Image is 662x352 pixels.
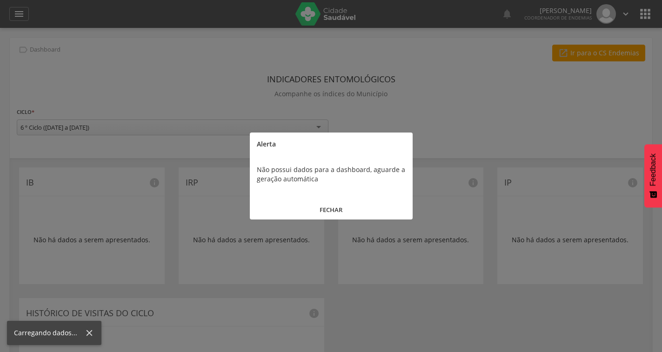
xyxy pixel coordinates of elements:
[250,200,413,220] button: FECHAR
[644,144,662,207] button: Feedback - Mostrar pesquisa
[250,156,413,193] div: Não possui dados para a dashboard, aguarde a geração automática
[250,133,413,156] div: Alerta
[14,328,84,338] div: Carregando dados...
[649,153,657,186] span: Feedback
